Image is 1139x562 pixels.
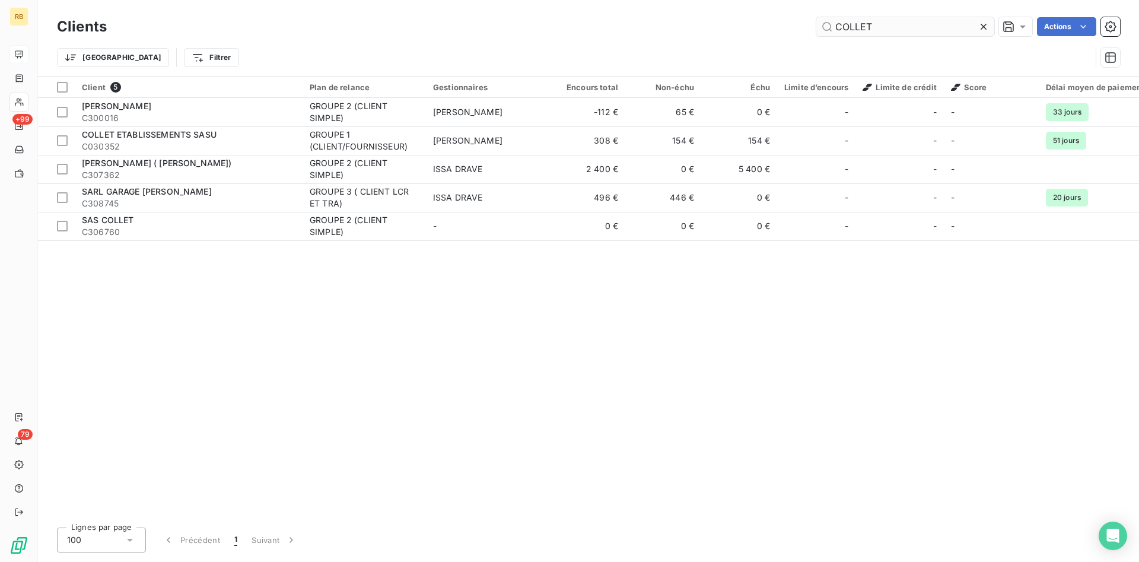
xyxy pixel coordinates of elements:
[310,157,419,181] div: GROUPE 2 (CLIENT SIMPLE)
[227,528,244,553] button: 1
[12,114,33,125] span: +99
[310,129,419,153] div: GROUPE 1 (CLIENT/FOURNISSEUR)
[625,212,701,240] td: 0 €
[549,183,625,212] td: 496 €
[845,192,848,204] span: -
[310,214,419,238] div: GROUPE 2 (CLIENT SIMPLE)
[82,215,134,225] span: SAS COLLET
[310,186,419,209] div: GROUPE 3 ( CLIENT LCR ET TRA)
[234,534,237,546] span: 1
[708,82,770,92] div: Échu
[433,164,483,174] span: ISSA DRAVE
[549,126,625,155] td: 308 €
[1046,132,1086,150] span: 51 jours
[951,107,955,117] span: -
[625,183,701,212] td: 446 €
[184,48,238,67] button: Filtrer
[951,221,955,231] span: -
[433,135,502,145] span: [PERSON_NAME]
[82,186,212,196] span: SARL GARAGE [PERSON_NAME]
[82,226,295,238] span: C306760
[82,101,151,111] span: [PERSON_NAME]
[433,107,502,117] span: [PERSON_NAME]
[244,528,304,553] button: Suivant
[951,164,955,174] span: -
[1046,189,1088,207] span: 20 jours
[82,82,106,92] span: Client
[863,82,936,92] span: Limite de crédit
[310,100,419,124] div: GROUPE 2 (CLIENT SIMPLE)
[951,192,955,202] span: -
[784,82,848,92] div: Limite d’encours
[549,98,625,126] td: -112 €
[933,135,937,147] span: -
[82,112,295,124] span: C300016
[951,135,955,145] span: -
[933,192,937,204] span: -
[433,221,437,231] span: -
[82,198,295,209] span: C308745
[1099,522,1127,550] div: Open Intercom Messenger
[549,212,625,240] td: 0 €
[701,183,777,212] td: 0 €
[933,163,937,175] span: -
[1037,17,1096,36] button: Actions
[1046,103,1089,121] span: 33 jours
[845,220,848,232] span: -
[310,82,419,92] div: Plan de relance
[82,158,232,168] span: [PERSON_NAME] ( [PERSON_NAME])
[701,212,777,240] td: 0 €
[549,155,625,183] td: 2 400 €
[18,429,33,440] span: 79
[632,82,694,92] div: Non-échu
[933,220,937,232] span: -
[82,129,217,139] span: COLLET ETABLISSEMENTS SASU
[67,534,81,546] span: 100
[110,82,121,93] span: 5
[82,169,295,181] span: C307362
[951,82,987,92] span: Score
[9,536,28,555] img: Logo LeanPay
[845,135,848,147] span: -
[57,16,107,37] h3: Clients
[701,155,777,183] td: 5 400 €
[556,82,618,92] div: Encours total
[701,98,777,126] td: 0 €
[816,17,994,36] input: Rechercher
[845,163,848,175] span: -
[625,126,701,155] td: 154 €
[433,192,483,202] span: ISSA DRAVE
[933,106,937,118] span: -
[625,98,701,126] td: 65 €
[155,528,227,553] button: Précédent
[701,126,777,155] td: 154 €
[57,48,169,67] button: [GEOGRAPHIC_DATA]
[845,106,848,118] span: -
[9,7,28,26] div: RB
[82,141,295,153] span: C030352
[433,82,542,92] div: Gestionnaires
[625,155,701,183] td: 0 €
